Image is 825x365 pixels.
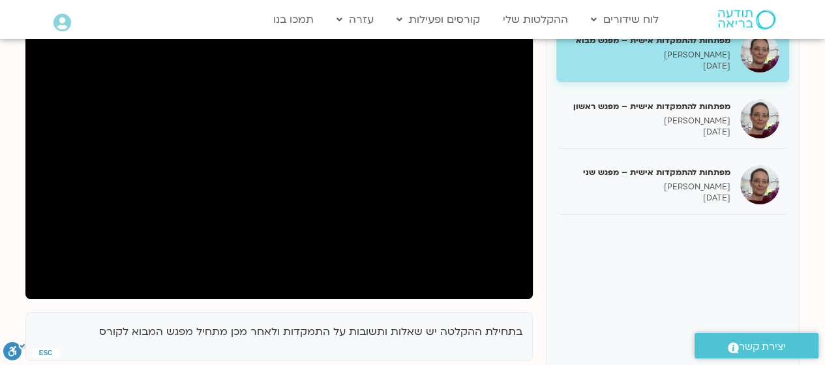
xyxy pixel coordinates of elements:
[584,7,665,32] a: לוח שידורים
[566,182,730,193] p: [PERSON_NAME]
[390,7,487,32] a: קורסים ופעילות
[566,193,730,204] p: [DATE]
[36,323,522,341] p: בתחילת ההקלטה יש שאלות ותשובות על התמקדות ולאחר מכן מתחיל מפגש המבוא לקורס
[566,101,730,112] h5: מפתחות להתמקדות אישית – מפגש ראשון
[330,7,380,32] a: עזרה
[566,50,730,61] p: [PERSON_NAME]
[740,165,779,204] img: מפתחות להתמקדות אישית – מפגש שני
[566,127,730,138] p: [DATE]
[740,33,779,72] img: מפתחות להתמקדות אישית – מפגש מבוא
[718,10,775,29] img: תודעה בריאה
[695,333,818,358] a: יצירת קשר
[566,167,730,178] h5: מפתחות להתמקדות אישית – מפגש שני
[566,61,730,72] p: [DATE]
[496,7,575,32] a: ההקלטות שלי
[739,338,786,356] span: יצירת קשר
[566,35,730,46] h5: מפתחות להתמקדות אישית – מפגש מבוא
[740,99,779,138] img: מפתחות להתמקדות אישית – מפגש ראשון
[566,116,730,127] p: [PERSON_NAME]
[267,7,320,32] a: תמכו בנו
